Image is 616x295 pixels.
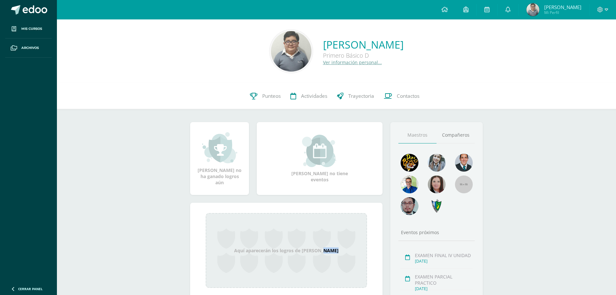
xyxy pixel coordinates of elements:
[379,83,424,109] a: Contactos
[301,93,327,99] span: Actividades
[544,10,581,15] span: Mi Perfil
[271,31,311,72] img: 4e2cd17a517949a8b8c3fbd71495feb4.png
[428,197,446,215] img: 7cab5f6743d087d6deff47ee2e57ce0d.png
[455,154,473,172] img: eec80b72a0218df6e1b0c014193c2b59.png
[21,45,39,51] span: Archivos
[202,131,237,164] img: achievement_small.png
[401,176,418,193] img: 10741f48bcca31577cbcd80b61dad2f3.png
[302,135,337,167] img: event_small.png
[5,19,52,39] a: Mis cursos
[5,39,52,58] a: Archivos
[401,197,418,215] img: d0e54f245e8330cebada5b5b95708334.png
[245,83,286,109] a: Punteos
[18,287,43,291] span: Cerrar panel
[401,154,418,172] img: 29fc2a48271e3f3676cb2cb292ff2552.png
[21,26,42,31] span: Mis cursos
[323,51,404,59] div: Primero Básico D
[323,59,382,65] a: Ver información personal...
[332,83,379,109] a: Trayectoria
[398,229,475,235] div: Eventos próximos
[287,135,352,183] div: [PERSON_NAME] no tiene eventos
[455,176,473,193] img: 55x55
[526,3,539,16] img: 3ba3423faefa342bc2c5b8ea565e626e.png
[415,252,473,258] div: EXAMEN FINAL IV UNIDAD
[197,131,243,186] div: [PERSON_NAME] no ha ganado logros aún
[398,127,437,143] a: Maestros
[437,127,475,143] a: Compañeros
[206,213,367,288] div: Aquí aparecerán los logros de [PERSON_NAME]
[323,38,404,51] a: [PERSON_NAME]
[544,4,581,10] span: [PERSON_NAME]
[415,258,473,264] div: [DATE]
[397,93,419,99] span: Contactos
[286,83,332,109] a: Actividades
[428,154,446,172] img: 45bd7986b8947ad7e5894cbc9b781108.png
[262,93,281,99] span: Punteos
[348,93,374,99] span: Trayectoria
[415,274,473,286] div: EXAMEN PARCIAL PRACTICO
[428,176,446,193] img: 67c3d6f6ad1c930a517675cdc903f95f.png
[415,286,473,291] div: [DATE]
